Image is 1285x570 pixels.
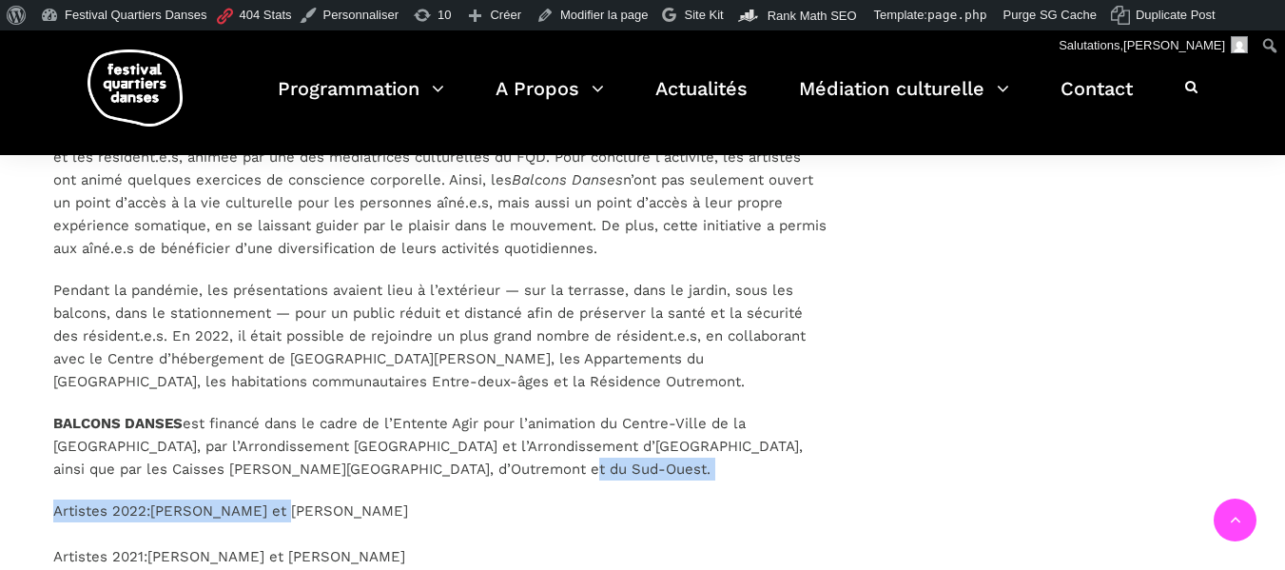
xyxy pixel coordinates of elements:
[53,548,147,565] span: Artistes 2021:
[768,9,857,23] span: Rank Math SEO
[927,8,987,22] span: page.php
[53,415,803,478] span: est financé dans le cadre de l’Entente Agir pour l’animation du Centre-Ville de la [GEOGRAPHIC_DA...
[278,72,444,128] a: Programmation
[150,502,408,520] span: [PERSON_NAME] et [PERSON_NAME]
[1123,38,1225,52] span: [PERSON_NAME]
[684,8,723,22] span: Site Kit
[147,548,405,565] span: [PERSON_NAME] et [PERSON_NAME]
[1061,72,1133,128] a: Contact
[53,502,150,520] span: Artistes 2022:
[1052,30,1256,61] a: Salutations,
[512,171,623,188] span: Balcons Danses
[655,72,748,128] a: Actualités
[799,72,1009,128] a: Médiation culturelle
[53,282,806,390] span: Pendant la pandémie, les présentations avaient lieu à l’extérieur — sur la terrasse, dans le jard...
[88,49,183,127] img: logo-fqd-med
[53,415,183,432] b: BALCONS DANSES
[496,72,604,128] a: A Propos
